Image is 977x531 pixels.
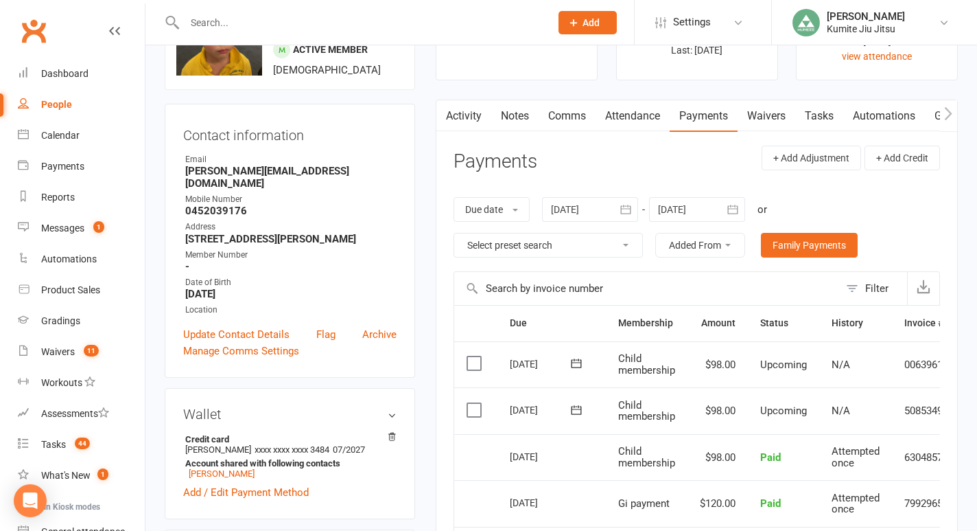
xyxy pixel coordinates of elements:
div: Gradings [41,315,80,326]
th: Invoice # [892,306,956,341]
span: Active member [293,44,368,55]
span: Gi payment [618,497,670,510]
a: Reports [18,182,145,213]
th: Status [748,306,819,341]
strong: [PERSON_NAME][EMAIL_ADDRESS][DOMAIN_NAME] [185,165,397,190]
strong: [DATE] [185,288,397,300]
strong: Account shared with following contacts [185,458,390,468]
span: Paid [760,497,781,510]
span: 07/2027 [333,444,365,455]
strong: 0452039176 [185,205,397,217]
div: Date of Birth [185,276,397,289]
a: view attendance [842,51,912,62]
a: Waivers [738,100,795,132]
div: People [41,99,72,110]
span: xxxx xxxx xxxx 3484 [255,444,329,455]
div: Payments [41,161,84,172]
button: Filter [839,272,907,305]
span: Attempted once [832,492,880,516]
img: thumb_image1713433996.png [792,9,820,36]
div: Email [185,153,397,166]
a: Activity [436,100,491,132]
button: + Add Credit [864,146,940,170]
a: Automations [843,100,925,132]
td: $98.00 [687,387,748,434]
th: Due [497,306,606,341]
th: Amount [687,306,748,341]
strong: [STREET_ADDRESS][PERSON_NAME] [185,233,397,245]
h3: Payments [454,151,537,172]
span: Attempted once [832,445,880,469]
div: Assessments [41,408,109,419]
span: [DEMOGRAPHIC_DATA] [273,64,381,76]
span: Upcoming [760,359,807,371]
td: 5085349 [892,387,956,434]
span: N/A [832,405,850,417]
a: Notes [491,100,539,132]
td: 0063961 [892,341,956,388]
div: Member Number [185,249,397,262]
div: What's New [41,470,91,481]
input: Search by invoice number [454,272,839,305]
button: Add [558,11,617,34]
a: Tasks 44 [18,429,145,460]
a: Messages 1 [18,213,145,244]
a: Add / Edit Payment Method [183,484,309,501]
button: Added From [655,233,745,258]
div: Automations [41,253,97,264]
a: Waivers 11 [18,337,145,368]
a: Workouts [18,368,145,398]
div: Mobile Number [185,193,397,206]
a: Payments [670,100,738,132]
div: or [757,201,767,218]
td: $98.00 [687,341,748,388]
div: Product Sales [41,284,100,295]
span: 11 [84,345,99,357]
span: Settings [673,7,711,38]
button: + Add Adjustment [762,146,861,170]
div: Tasks [41,439,66,450]
div: Calendar [41,130,80,141]
a: Calendar [18,120,145,151]
div: Workouts [41,377,82,388]
button: Due date [454,197,530,222]
div: Address [185,221,397,234]
span: Add [582,17,600,28]
div: Dashboard [41,68,89,79]
a: What's New1 [18,460,145,491]
span: 1 [97,468,108,480]
div: Filter [865,280,888,297]
div: [DATE] [510,446,573,467]
div: Messages [41,223,84,234]
td: 6304857 [892,434,956,481]
strong: Credit card [185,434,390,444]
td: 7992965 [892,480,956,527]
a: Family Payments [761,233,858,258]
span: Child membership [618,445,675,469]
a: Attendance [596,100,670,132]
span: Child membership [618,399,675,423]
h3: Contact information [183,122,397,143]
a: Payments [18,151,145,182]
span: 1 [93,221,104,233]
a: People [18,89,145,120]
li: [PERSON_NAME] [183,432,397,481]
a: Tasks [795,100,843,132]
span: 44 [75,438,90,449]
a: Assessments [18,398,145,429]
div: Location [185,304,397,317]
span: Upcoming [760,405,807,417]
a: Flag [316,326,336,343]
h3: Wallet [183,407,397,422]
a: [PERSON_NAME] [189,468,255,479]
a: Manage Comms Settings [183,343,299,359]
a: Automations [18,244,145,275]
span: N/A [832,359,850,371]
a: Clubworx [16,14,51,48]
th: Membership [606,306,687,341]
div: [DATE] [510,353,573,374]
div: Kumite Jiu Jitsu [827,23,905,35]
td: $98.00 [687,434,748,481]
div: Waivers [41,346,75,357]
a: Gradings [18,306,145,337]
